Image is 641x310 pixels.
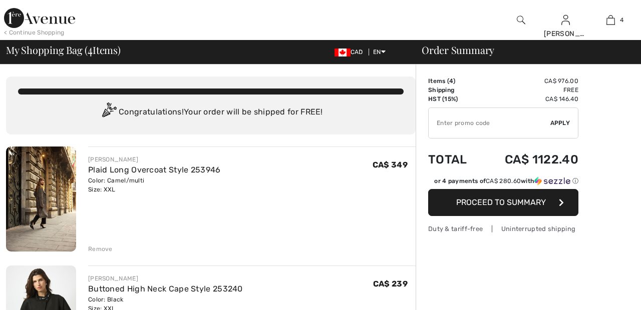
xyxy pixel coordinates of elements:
[88,165,221,174] a: Plaid Long Overcoat Style 253946
[544,28,588,39] div: [PERSON_NAME]
[4,8,75,28] img: 1ère Avenue
[6,45,121,55] span: My Shopping Bag ( Items)
[550,118,570,127] span: Apply
[517,14,525,26] img: search the website
[480,85,578,94] td: Free
[480,94,578,103] td: CA$ 146.40
[561,15,570,24] a: Sign In
[88,176,221,194] div: Color: Camel/multi Size: XXL
[88,244,113,253] div: Remove
[428,94,480,103] td: HST (15%)
[606,14,615,26] img: My Bag
[6,146,76,251] img: Plaid Long Overcoat Style 253946
[373,48,386,55] span: EN
[620,15,623,24] span: 4
[428,142,480,176] td: Total
[429,108,550,138] input: Promo code
[373,160,408,169] span: CA$ 349
[88,274,243,283] div: [PERSON_NAME]
[534,176,570,185] img: Sezzle
[410,45,635,55] div: Order Summary
[88,155,221,164] div: [PERSON_NAME]
[88,42,93,55] span: 4
[335,48,351,56] img: Canadian Dollar
[434,176,578,185] div: or 4 payments of with
[99,102,119,122] img: Congratulation2.svg
[588,14,632,26] a: 4
[18,102,404,122] div: Congratulations! Your order will be shipped for FREE!
[428,76,480,85] td: Items ( )
[88,284,243,293] a: Buttoned High Neck Cape Style 253240
[428,224,578,233] div: Duty & tariff-free | Uninterrupted shipping
[428,176,578,189] div: or 4 payments ofCA$ 280.60withSezzle Click to learn more about Sezzle
[4,28,65,37] div: < Continue Shopping
[486,177,521,184] span: CA$ 280.60
[373,279,408,288] span: CA$ 239
[428,85,480,94] td: Shipping
[456,197,546,207] span: Proceed to Summary
[480,76,578,85] td: CA$ 976.00
[449,77,453,84] span: 4
[428,189,578,216] button: Proceed to Summary
[480,142,578,176] td: CA$ 1122.40
[335,48,367,55] span: CAD
[561,14,570,26] img: My Info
